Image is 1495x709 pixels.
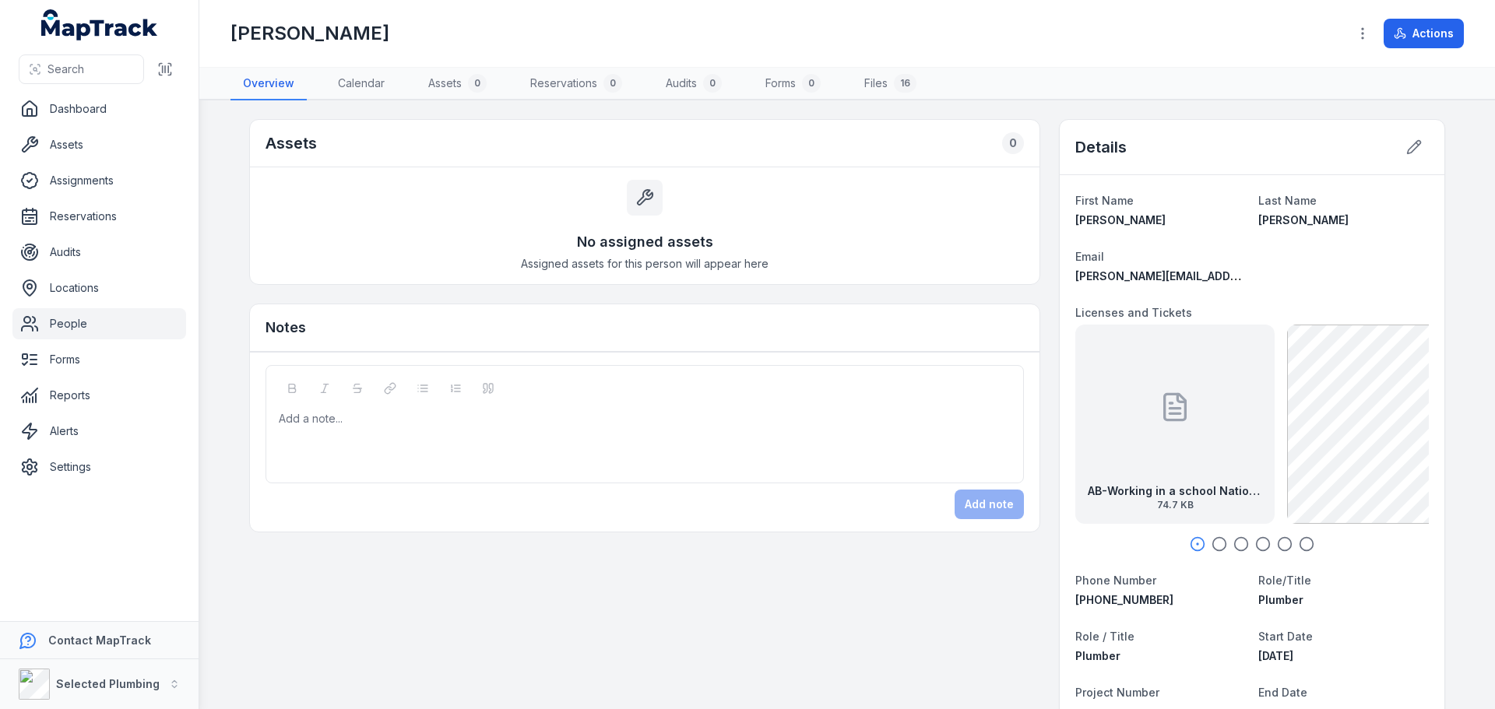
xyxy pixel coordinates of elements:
[703,74,722,93] div: 0
[12,201,186,232] a: Reservations
[1075,269,1353,283] span: [PERSON_NAME][EMAIL_ADDRESS][DOMAIN_NAME]
[230,21,389,46] h1: [PERSON_NAME]
[12,451,186,483] a: Settings
[1258,213,1349,226] span: [PERSON_NAME]
[1258,593,1303,606] span: Plumber
[518,68,635,100] a: Reservations0
[230,68,307,100] a: Overview
[12,237,186,268] a: Audits
[48,634,151,647] strong: Contact MapTrack
[1258,649,1293,662] span: [DATE]
[12,129,186,160] a: Assets
[1258,574,1311,587] span: Role/Title
[802,74,821,93] div: 0
[1075,136,1127,158] h2: Details
[12,344,186,375] a: Forms
[12,416,186,447] a: Alerts
[1075,194,1134,207] span: First Name
[1002,132,1024,154] div: 0
[1258,686,1307,699] span: End Date
[1075,593,1173,606] span: [PHONE_NUMBER]
[1258,649,1293,662] time: 2/17/2025, 12:00:00 AM
[12,380,186,411] a: Reports
[1075,574,1156,587] span: Phone Number
[266,317,306,339] h3: Notes
[12,308,186,339] a: People
[753,68,833,100] a: Forms0
[1258,194,1317,207] span: Last Name
[521,256,769,272] span: Assigned assets for this person will appear here
[1384,19,1464,48] button: Actions
[1075,686,1159,699] span: Project Number
[1088,499,1262,511] span: 74.7 KB
[56,677,160,690] strong: Selected Plumbing
[1258,630,1313,643] span: Start Date
[47,61,84,77] span: Search
[325,68,397,100] a: Calendar
[41,9,158,40] a: MapTrack
[577,231,713,253] h3: No assigned assets
[852,68,929,100] a: Files16
[19,54,144,84] button: Search
[12,165,186,196] a: Assignments
[1088,483,1262,499] strong: AB-Working in a school National Police Certificate exp [DATE]
[416,68,499,100] a: Assets0
[1075,630,1134,643] span: Role / Title
[653,68,734,100] a: Audits0
[12,272,186,304] a: Locations
[1075,306,1192,319] span: Licenses and Tickets
[266,132,317,154] h2: Assets
[12,93,186,125] a: Dashboard
[894,74,916,93] div: 16
[1075,213,1166,226] span: [PERSON_NAME]
[1075,250,1104,263] span: Email
[468,74,487,93] div: 0
[603,74,622,93] div: 0
[1075,649,1120,662] span: Plumber
[696,671,818,684] span: Person details updated!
